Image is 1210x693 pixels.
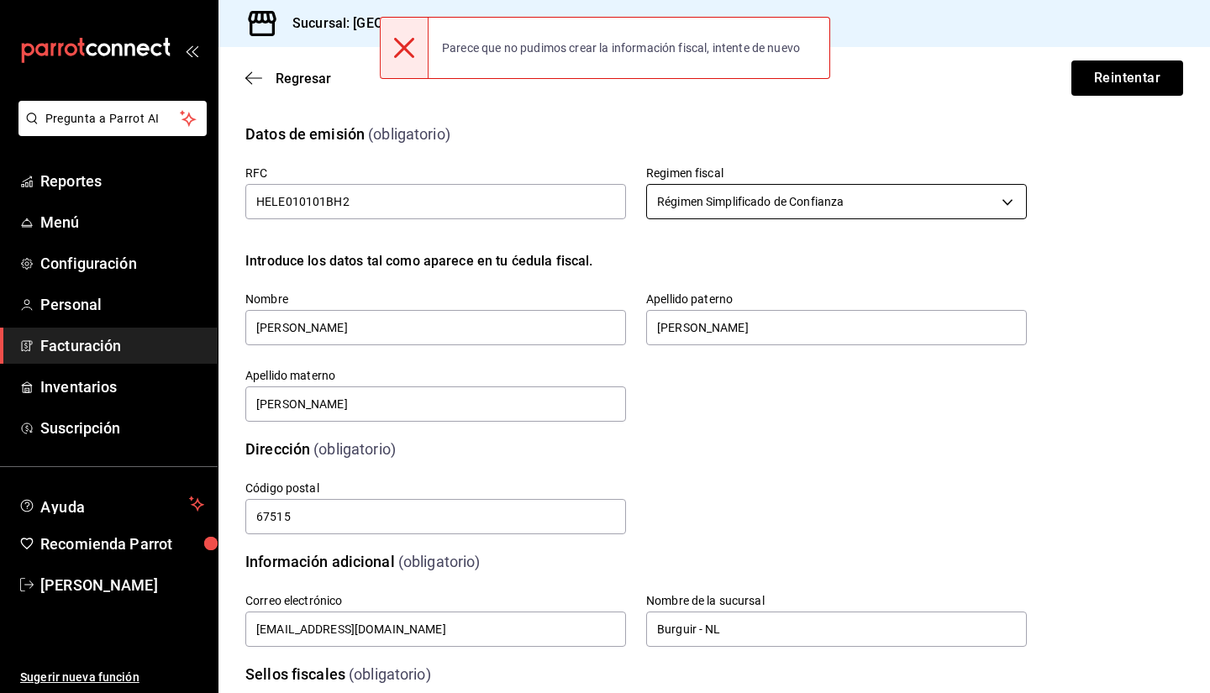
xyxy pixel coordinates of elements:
label: Apellido paterno [646,293,1027,305]
a: Pregunta a Parrot AI [12,122,207,139]
div: (obligatorio) [313,438,396,460]
span: [PERSON_NAME] [40,574,204,596]
span: Facturación [40,334,204,357]
span: Configuración [40,252,204,275]
span: Personal [40,293,204,316]
button: open_drawer_menu [185,44,198,57]
span: Pregunta a Parrot AI [45,110,181,128]
span: Ayuda [40,494,182,514]
span: Sugerir nueva función [20,669,204,686]
div: (obligatorio) [349,663,431,685]
label: Nombre de la sucursal [646,595,1027,606]
div: Datos de emisión [245,123,365,145]
div: (obligatorio) [368,123,450,145]
label: Correo electrónico [245,595,626,606]
span: Régimen Simplificado de Confianza [657,193,844,210]
button: Regresar [245,71,331,87]
div: Dirección [245,438,310,460]
span: Menú [40,211,204,234]
label: Regimen fiscal [646,167,1027,179]
div: Parece que no pudimos crear la información fiscal, intente de nuevo [429,29,813,66]
label: Apellido materno [245,370,626,381]
h3: Sucursal: [GEOGRAPHIC_DATA] ([GEOGRAPHIC_DATA]) [279,13,629,34]
button: Pregunta a Parrot AI [18,101,207,136]
span: Regresar [276,71,331,87]
span: Inventarios [40,375,204,398]
div: Información adicional [245,550,395,573]
span: Recomienda Parrot [40,533,204,555]
div: Introduce los datos tal como aparece en tu ćedula fiscal. [245,251,1027,271]
label: Código postal [245,482,626,494]
input: Obligatorio [245,499,626,534]
span: Suscripción [40,417,204,439]
label: RFC [245,167,626,179]
div: Sellos fiscales [245,663,345,685]
div: (obligatorio) [398,550,481,573]
button: Reintentar [1071,60,1183,96]
label: Nombre [245,293,626,305]
span: Reportes [40,170,204,192]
